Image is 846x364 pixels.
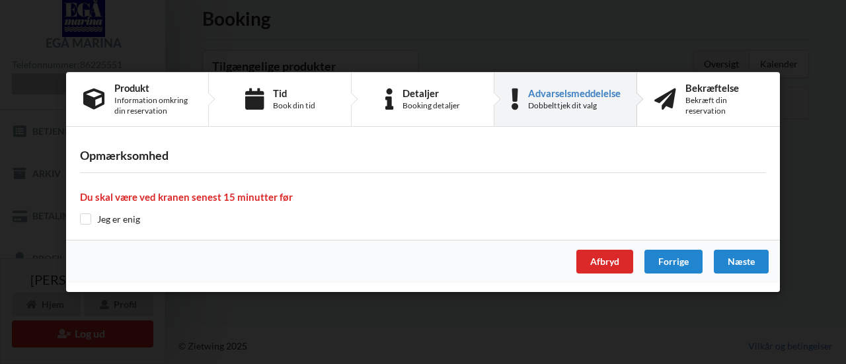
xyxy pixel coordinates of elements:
[114,83,191,93] div: Produkt
[528,100,621,111] div: Dobbelttjek dit valg
[685,95,763,116] div: Bekræft din reservation
[576,250,633,273] div: Afbryd
[80,191,766,203] h4: Du skal være ved kranen senest 15 minutter før
[644,250,703,273] div: Forrige
[114,95,191,116] div: Information omkring din reservation
[685,83,763,93] div: Bekræftelse
[80,213,140,225] label: Jeg er enig
[403,100,460,111] div: Booking detaljer
[403,88,460,98] div: Detaljer
[273,100,315,111] div: Book din tid
[528,88,621,98] div: Advarselsmeddelelse
[714,250,769,273] div: Næste
[80,148,766,163] h3: Opmærksomhed
[273,88,315,98] div: Tid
